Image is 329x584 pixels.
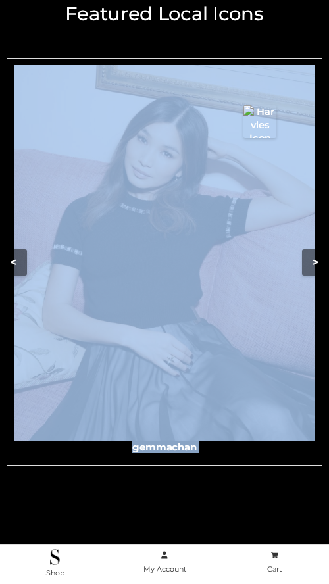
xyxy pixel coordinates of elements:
img: gemmachan [14,65,315,442]
span: My Account [143,564,186,573]
button: > [302,249,329,276]
img: .Shop [50,549,60,565]
h3: gemmachan [14,441,315,453]
span: Cart [267,564,282,573]
a: gemmachangemmachan [7,58,322,466]
span: .Shop [45,568,64,577]
a: Cart [219,548,329,577]
a: My Account [110,548,220,577]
